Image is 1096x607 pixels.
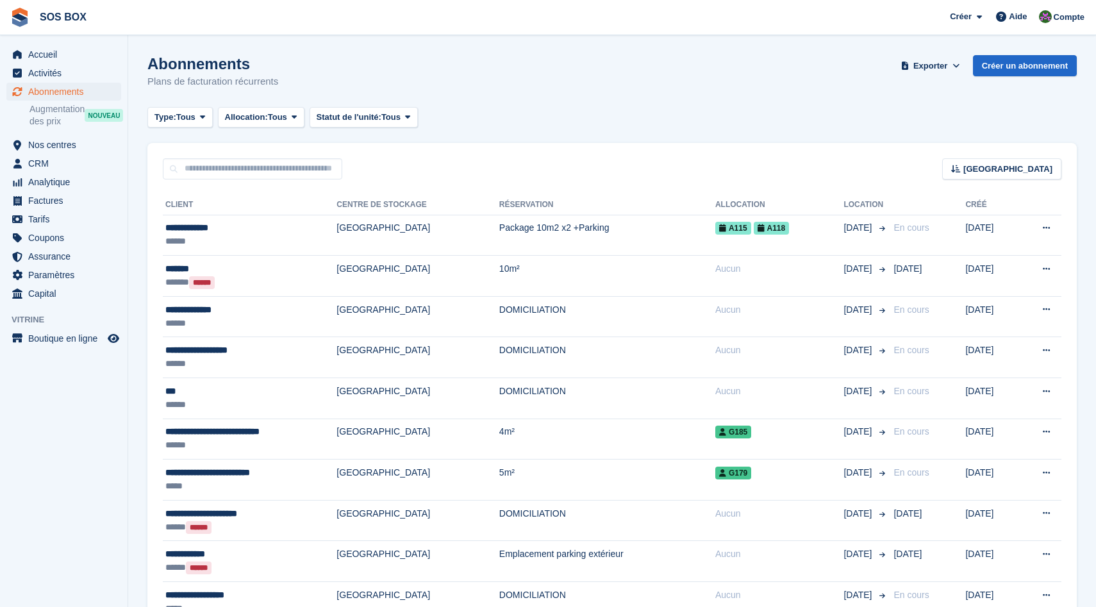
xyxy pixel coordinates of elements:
td: 10m² [499,256,715,297]
td: Package 10m2 x2 +Parking [499,215,715,256]
span: En cours [893,590,929,600]
td: [DATE] [965,541,1015,582]
a: menu [6,136,121,154]
img: stora-icon-8386f47178a22dfd0bd8f6a31ec36ba5ce8667c1dd55bd0f319d3a0aa187defe.svg [10,8,29,27]
a: menu [6,329,121,347]
span: Factures [28,192,105,210]
td: [DATE] [965,215,1015,256]
div: Aucun [715,303,844,317]
div: Aucun [715,547,844,561]
span: En cours [893,386,929,396]
span: [DATE] [893,508,922,519]
div: Aucun [715,262,844,276]
td: [GEOGRAPHIC_DATA] [336,460,499,501]
td: [DATE] [965,256,1015,297]
th: Réservation [499,195,715,215]
th: Centre de stockage [336,195,499,215]
td: [DATE] [965,460,1015,501]
span: Accueil [28,46,105,63]
td: [GEOGRAPHIC_DATA] [336,337,499,378]
span: [DATE] [843,221,874,235]
td: [GEOGRAPHIC_DATA] [336,296,499,337]
span: Type: [154,111,176,124]
span: Tous [268,111,287,124]
span: Compte [1054,11,1084,24]
span: [DATE] [843,385,874,398]
td: DOMICILIATION [499,500,715,541]
span: Augmentation des prix [29,103,85,128]
span: En cours [893,222,929,233]
td: DOMICILIATION [499,296,715,337]
td: Emplacement parking extérieur [499,541,715,582]
h1: Abonnements [147,55,278,72]
button: Type: Tous [147,107,213,128]
span: A118 [754,222,790,235]
div: Aucun [715,588,844,602]
td: [GEOGRAPHIC_DATA] [336,256,499,297]
th: Allocation [715,195,844,215]
span: Boutique en ligne [28,329,105,347]
button: Exporter [899,55,963,76]
span: Aide [1009,10,1027,23]
td: [GEOGRAPHIC_DATA] [336,541,499,582]
td: [GEOGRAPHIC_DATA] [336,419,499,460]
td: 5m² [499,460,715,501]
span: [DATE] [843,262,874,276]
td: DOMICILIATION [499,378,715,419]
div: NOUVEAU [85,109,123,122]
div: Aucun [715,507,844,520]
a: menu [6,247,121,265]
span: Analytique [28,173,105,191]
td: [GEOGRAPHIC_DATA] [336,378,499,419]
span: [DATE] [843,588,874,602]
span: Allocation: [225,111,268,124]
td: [DATE] [965,500,1015,541]
span: [DATE] [893,549,922,559]
span: Abonnements [28,83,105,101]
a: menu [6,192,121,210]
span: [DATE] [843,303,874,317]
a: Boutique d'aperçu [106,331,121,346]
td: DOMICILIATION [499,337,715,378]
td: 4m² [499,419,715,460]
span: [DATE] [843,547,874,561]
span: [DATE] [893,263,922,274]
span: [GEOGRAPHIC_DATA] [963,163,1052,176]
span: Créer [950,10,972,23]
div: Aucun [715,385,844,398]
a: menu [6,229,121,247]
span: Tarifs [28,210,105,228]
a: Augmentation des prix NOUVEAU [29,103,121,128]
span: [DATE] [843,344,874,357]
td: [DATE] [965,337,1015,378]
span: CRM [28,154,105,172]
a: menu [6,266,121,284]
span: En cours [893,345,929,355]
span: [DATE] [843,466,874,479]
a: menu [6,173,121,191]
div: Aucun [715,344,844,357]
span: G179 [715,467,751,479]
td: [DATE] [965,378,1015,419]
a: SOS BOX [35,6,92,28]
th: Location [843,195,888,215]
span: Assurance [28,247,105,265]
span: Exporter [913,60,947,72]
span: Activités [28,64,105,82]
p: Plans de facturation récurrents [147,74,278,89]
img: ALEXANDRE SOUBIRA [1039,10,1052,23]
span: En cours [893,426,929,437]
a: menu [6,46,121,63]
a: menu [6,210,121,228]
span: Paramètres [28,266,105,284]
span: Tous [381,111,401,124]
td: [GEOGRAPHIC_DATA] [336,215,499,256]
a: menu [6,83,121,101]
a: menu [6,64,121,82]
a: Créer un abonnement [973,55,1077,76]
a: menu [6,154,121,172]
th: Client [163,195,336,215]
span: Tous [176,111,195,124]
th: Créé [965,195,1015,215]
span: [DATE] [843,507,874,520]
